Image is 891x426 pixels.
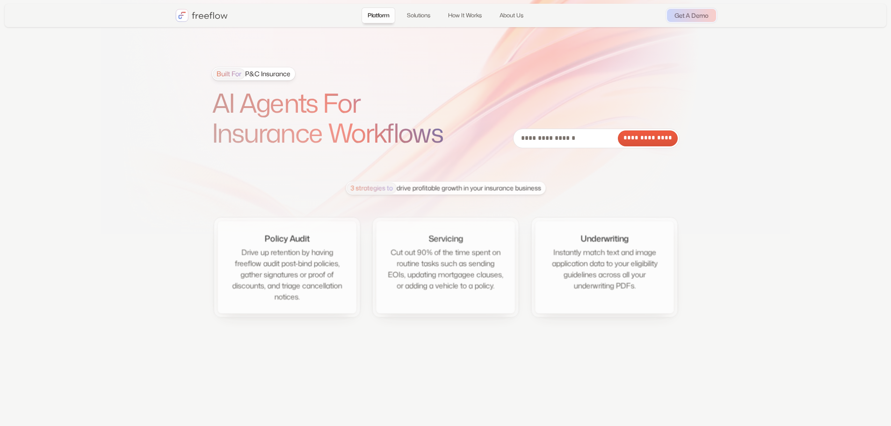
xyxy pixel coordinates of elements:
[362,7,395,23] a: Platform
[347,182,396,194] span: 3 strategies to
[213,68,290,79] div: P&C Insurance
[428,232,463,245] div: Servicing
[229,246,345,302] div: Drive up retention by having freeflow audit post-bind policies, gather signatures or proof of dis...
[580,232,628,245] div: Underwriting
[401,7,436,23] a: Solutions
[493,7,529,23] a: About Us
[212,88,469,148] h1: AI Agents For Insurance Workflows
[213,68,245,79] span: Built For
[442,7,488,23] a: How It Works
[264,232,309,245] div: Policy Audit
[546,246,662,291] div: Instantly match text and image application data to your eligibility guidelines across all your un...
[175,9,228,22] a: home
[667,9,716,22] a: Get A Demo
[387,246,504,291] div: Cut out 90% of the time spent on routine tasks such as sending EOIs, updating mortgagee clauses, ...
[513,129,680,148] form: Email Form
[347,182,541,194] div: drive profitable growth in your insurance business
